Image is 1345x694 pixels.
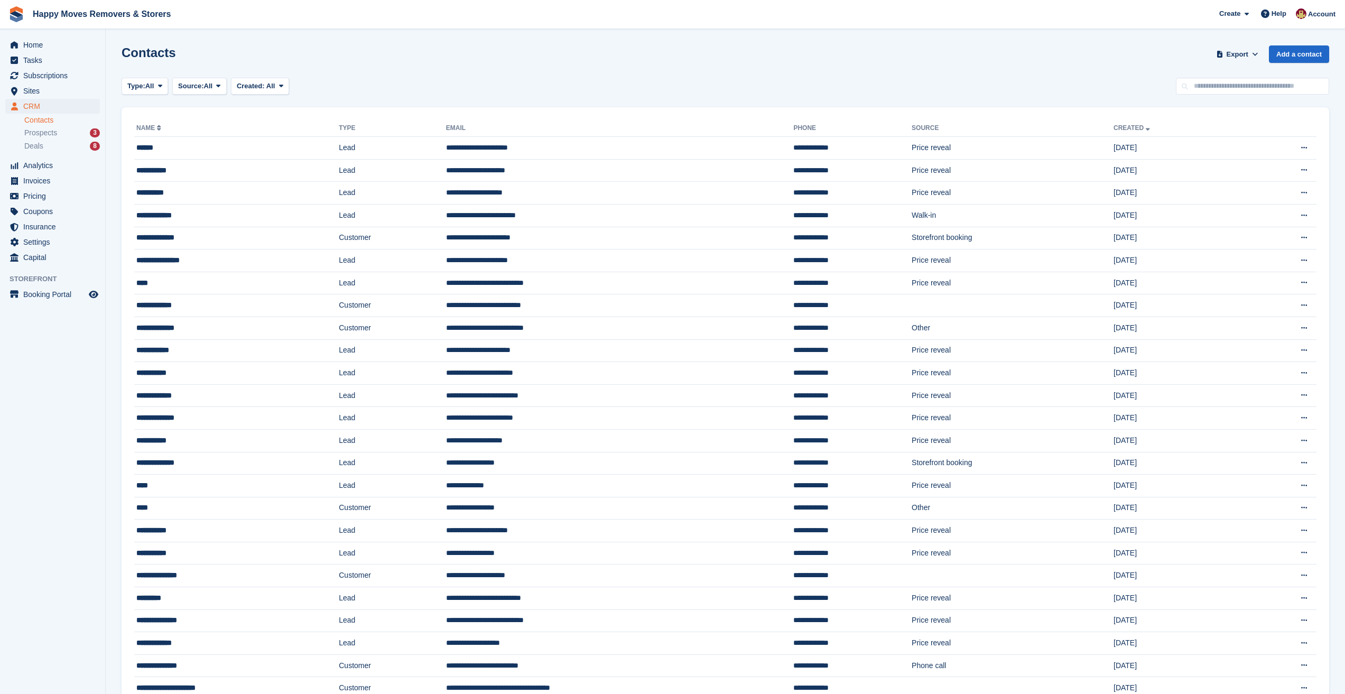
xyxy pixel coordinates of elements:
td: Price reveal [912,542,1114,565]
button: Export [1214,45,1260,63]
span: Settings [23,235,87,249]
a: menu [5,158,100,173]
span: Deals [24,141,43,151]
span: Create [1219,8,1240,19]
td: [DATE] [1114,317,1242,339]
span: Type: [127,81,145,91]
a: Contacts [24,115,100,125]
button: Type: All [122,78,168,95]
td: [DATE] [1114,227,1242,249]
a: menu [5,53,100,68]
td: [DATE] [1114,565,1242,587]
a: menu [5,250,100,265]
span: Source: [178,81,203,91]
span: All [204,81,213,91]
button: Created: All [231,78,289,95]
td: Lead [339,384,446,407]
span: Prospects [24,128,57,138]
td: Lead [339,475,446,497]
a: menu [5,99,100,114]
img: Steven Fry [1296,8,1306,19]
span: Coupons [23,204,87,219]
th: Email [446,120,794,137]
td: Price reveal [912,475,1114,497]
span: Created: [237,82,265,90]
td: Lead [339,542,446,565]
td: Price reveal [912,249,1114,272]
td: [DATE] [1114,475,1242,497]
td: [DATE] [1114,294,1242,317]
td: Walk-in [912,204,1114,227]
td: Lead [339,429,446,452]
span: All [145,81,154,91]
a: menu [5,84,100,98]
a: Add a contact [1269,45,1329,63]
span: Tasks [23,53,87,68]
td: Price reveal [912,429,1114,452]
a: menu [5,173,100,188]
td: Customer [339,497,446,520]
a: menu [5,287,100,302]
span: Export [1227,49,1248,60]
a: menu [5,68,100,83]
td: Customer [339,227,446,249]
td: [DATE] [1114,452,1242,475]
td: Price reveal [912,407,1114,430]
td: [DATE] [1114,249,1242,272]
td: Lead [339,272,446,294]
span: Insurance [23,219,87,234]
a: menu [5,189,100,203]
td: Price reveal [912,159,1114,182]
td: Price reveal [912,384,1114,407]
td: [DATE] [1114,542,1242,565]
td: [DATE] [1114,587,1242,610]
span: Subscriptions [23,68,87,83]
td: Lead [339,204,446,227]
a: menu [5,219,100,234]
td: [DATE] [1114,339,1242,362]
a: menu [5,38,100,52]
td: Storefront booking [912,227,1114,249]
span: Home [23,38,87,52]
img: stora-icon-8386f47178a22dfd0bd8f6a31ec36ba5ce8667c1dd55bd0f319d3a0aa187defe.svg [8,6,24,22]
td: Lead [339,137,446,160]
td: [DATE] [1114,497,1242,520]
th: Source [912,120,1114,137]
span: CRM [23,99,87,114]
td: Lead [339,587,446,610]
span: Sites [23,84,87,98]
td: Price reveal [912,587,1114,610]
a: Preview store [87,288,100,301]
a: menu [5,235,100,249]
span: Help [1272,8,1286,19]
td: [DATE] [1114,609,1242,632]
td: [DATE] [1114,272,1242,294]
td: Lead [339,339,446,362]
h1: Contacts [122,45,176,60]
span: Account [1308,9,1335,20]
td: Other [912,317,1114,339]
a: Created [1114,124,1152,132]
span: Storefront [10,274,105,284]
td: Lead [339,362,446,385]
span: Invoices [23,173,87,188]
td: [DATE] [1114,632,1242,655]
td: Price reveal [912,632,1114,655]
a: Happy Moves Removers & Storers [29,5,175,23]
span: Booking Portal [23,287,87,302]
td: Lead [339,407,446,430]
a: Name [136,124,163,132]
div: 3 [90,128,100,137]
td: [DATE] [1114,159,1242,182]
td: Storefront booking [912,452,1114,475]
span: Analytics [23,158,87,173]
a: menu [5,204,100,219]
td: Lead [339,182,446,205]
td: [DATE] [1114,182,1242,205]
td: Price reveal [912,137,1114,160]
td: Price reveal [912,182,1114,205]
td: [DATE] [1114,407,1242,430]
td: [DATE] [1114,137,1242,160]
td: Customer [339,317,446,339]
span: Capital [23,250,87,265]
